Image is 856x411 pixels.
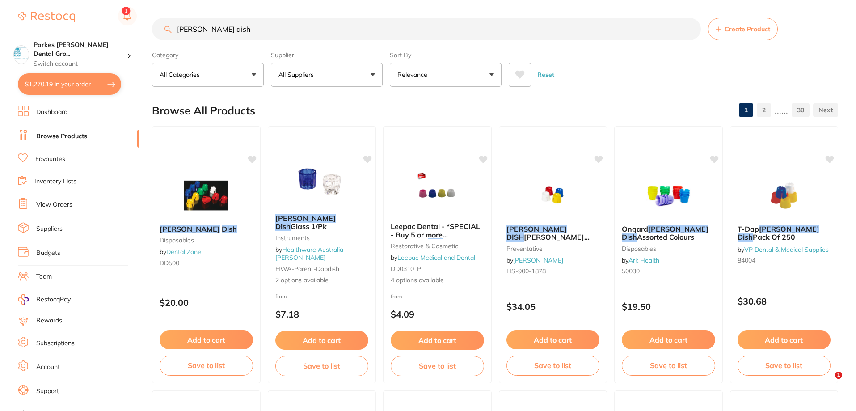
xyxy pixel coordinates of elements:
em: Dish [222,225,237,233]
h2: Browse All Products [152,105,255,117]
a: View Orders [36,200,72,209]
em: [PERSON_NAME] [160,225,220,233]
b: Dappen Dish Glass 1/Pk [275,214,369,231]
span: DD500 [160,259,179,267]
a: Leepac Medical and Dental [397,254,475,262]
a: 2 [757,101,771,119]
span: by [738,246,829,254]
img: RestocqPay [18,294,29,305]
span: by [622,256,659,264]
label: Supplier [271,51,383,59]
small: disposables [622,245,715,252]
a: VP Dental & Medical Supplies [744,246,829,254]
b: DAPPEN DISH Henry Schein Asst Colours PK of 1000 [506,225,600,242]
span: by [506,256,563,264]
a: Restocq Logo [18,7,75,27]
em: [PERSON_NAME] [759,225,819,233]
em: [PERSON_NAME] [275,214,336,223]
button: Save to list [622,356,715,375]
a: Account [36,363,60,372]
iframe: Intercom live chat [817,372,838,393]
a: Healthware Australia [PERSON_NAME] [275,246,343,262]
p: All Suppliers [278,70,317,79]
p: Switch account [34,59,127,68]
em: [PERSON_NAME] [648,225,708,233]
em: DISH [506,233,524,242]
button: All Categories [152,63,264,87]
button: Save to list [160,356,253,375]
a: Budgets [36,249,60,258]
span: RestocqPay [36,295,71,304]
span: 2 options available [275,276,369,285]
h4: Parkes Baker Dental Group [34,41,127,58]
button: Add to cart [391,331,484,350]
small: restorative & cosmetic [391,242,484,250]
img: DAPPEN DISH Henry Schein Asst Colours PK of 1000 [524,173,582,218]
img: Dappen Dish Glass 1/Pk [293,162,351,207]
a: Rewards [36,316,62,325]
input: Search Products [152,18,701,40]
span: Ongard [622,225,648,233]
span: Leepac Dental - *SPECIAL - Buy 5 or more $3.90/box* [391,222,480,247]
a: Team [36,272,52,281]
p: Relevance [397,70,431,79]
a: Support [36,387,59,396]
span: Create Product [725,25,770,33]
img: T-Dap Dappen Dish Pack Of 250 [755,173,813,218]
small: Instruments [275,234,369,242]
span: from [391,293,402,300]
img: Ongard Dappen Dish Assorted Colours [639,173,697,218]
img: Dappen Dish [177,173,235,218]
label: Category [152,51,264,59]
p: All Categories [160,70,203,79]
a: [PERSON_NAME] [513,256,563,264]
button: Save to list [506,356,600,375]
button: $1,270.19 in your order [18,73,121,95]
em: [PERSON_NAME] [506,225,567,233]
button: Add to cart [160,330,253,349]
em: Dish [738,233,753,242]
button: Add to cart [622,330,715,349]
a: Dashboard [36,108,67,117]
span: HS-900-1878 [506,267,546,275]
span: Glass 1/Pk [291,222,327,231]
span: Assorted Colours [637,233,694,242]
a: Browse Products [36,132,87,141]
span: by [160,248,201,256]
button: Save to list [391,356,484,376]
a: Suppliers [36,225,63,233]
button: Add to cart [506,330,600,349]
em: Disp [428,238,443,247]
p: $34.05 [506,301,600,312]
small: preventative [506,245,600,252]
span: by [391,254,475,262]
b: Leepac Dental - *SPECIAL - Buy 5 or more $3.90/box* Disposable Plastic Dappen Dish - High Quality... [391,222,484,239]
button: Add to cart [738,330,831,349]
a: 30 [792,101,810,119]
img: Parkes Baker Dental Group [14,46,29,60]
button: Create Product [708,18,778,40]
img: Restocq Logo [18,12,75,22]
span: Pack Of 250 [753,233,795,242]
p: ...... [775,105,788,115]
a: Subscriptions [36,339,75,348]
p: $30.68 [738,296,831,306]
span: [PERSON_NAME] Asst Colours PK of 1000 [506,233,590,250]
small: Disposables [160,237,253,244]
a: Dental Zone [166,248,201,256]
span: by [275,246,343,262]
label: Sort By [390,51,502,59]
button: Add to cart [275,331,369,350]
b: Dappen Dish [160,225,253,233]
span: 4 options available [391,276,484,285]
span: HWA-Parent-Dapdish [275,265,339,273]
span: 50030 [622,267,640,275]
a: Favourites [35,155,65,164]
span: T-Dap [738,225,759,233]
button: Reset [535,63,557,87]
span: 1 [835,372,842,379]
span: 84004 [738,256,755,264]
b: T-Dap Dappen Dish Pack Of 250 [738,225,831,242]
em: Dish [275,222,291,231]
b: Ongard Dappen Dish Assorted Colours [622,225,715,242]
